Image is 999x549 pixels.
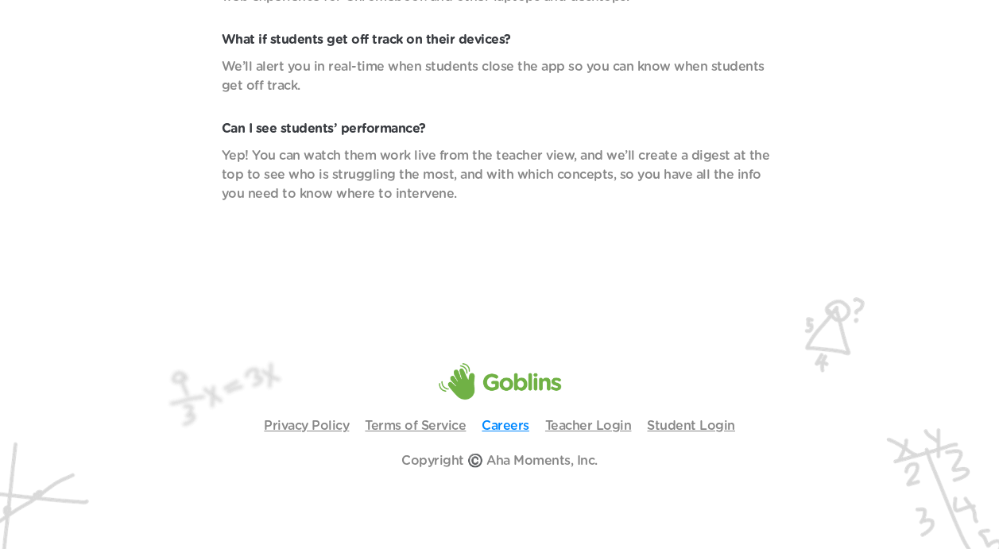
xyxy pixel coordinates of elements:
a: Careers [482,419,529,432]
p: Can I see students’ performance? [222,119,778,138]
p: We’ll alert you in real-time when students close the app so you can know when students get off tr... [222,57,778,95]
p: What if students get off track on their devices? [222,30,778,49]
a: Terms of Service [365,419,466,432]
a: Privacy Policy [264,419,349,432]
p: Yep! You can watch them work live from the teacher view, and we’ll create a digest at the top to ... [222,146,778,203]
p: Copyright ©️ Aha Moments, Inc. [401,451,598,470]
a: Student Login [647,419,735,432]
a: Teacher Login [545,419,632,432]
